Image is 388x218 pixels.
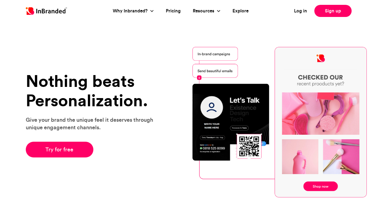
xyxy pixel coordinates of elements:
h1: Nothing beats Personalization. [26,71,161,110]
a: Sign up [314,5,352,17]
a: Pricing [166,8,181,15]
a: Resources [193,8,216,15]
a: Explore [232,8,249,15]
a: Try for free [26,142,93,157]
a: Log in [294,8,307,15]
img: Inbranded [26,7,67,15]
a: Why Inbranded? [113,8,149,15]
p: Give your brand the unique feel it deserves through unique engagement channels. [26,116,161,131]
